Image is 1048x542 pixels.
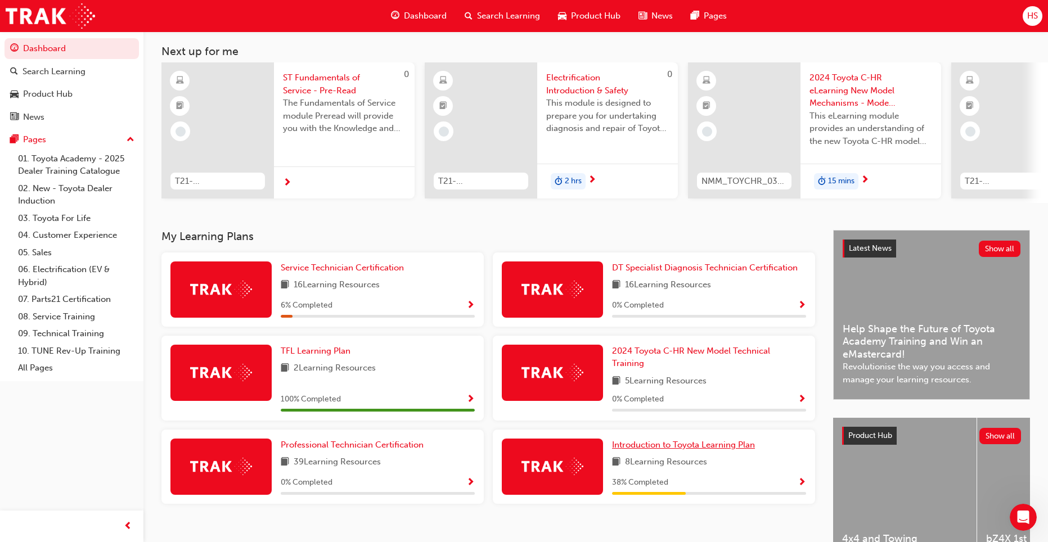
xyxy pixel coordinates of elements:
span: Show Progress [466,478,475,488]
span: learningResourceType_ELEARNING-icon [703,74,710,88]
span: 2 hrs [565,175,582,188]
span: next-icon [283,178,291,188]
span: Help Shape the Future of Toyota Academy Training and Win an eMastercard! [843,323,1020,361]
h3: Next up for me [143,45,1048,58]
a: Latest NewsShow allHelp Shape the Future of Toyota Academy Training and Win an eMastercard!Revolu... [833,230,1030,400]
span: learningResourceType_ELEARNING-icon [439,74,447,88]
a: News [5,107,139,128]
span: duration-icon [818,174,826,189]
a: Search Learning [5,61,139,82]
button: Show Progress [466,392,475,406]
button: Show Progress [466,476,475,490]
img: Trak [190,364,252,381]
span: NMM_TOYCHR_032024_MODULE_1 [701,175,787,188]
div: Pages [23,133,46,146]
span: book-icon [612,455,620,469]
a: 07. Parts21 Certification [14,291,139,308]
span: 39 Learning Resources [294,455,381,469]
img: Trak [190,281,252,298]
a: Product HubShow all [842,427,1021,445]
div: News [23,111,44,124]
span: Latest News [849,243,892,253]
a: Dashboard [5,38,139,59]
span: HS [1027,10,1038,22]
a: 05. Sales [14,244,139,261]
button: HS [1023,6,1042,26]
span: Show Progress [798,301,806,311]
iframe: Intercom live chat [1010,504,1037,531]
span: 0 [404,69,409,79]
span: search-icon [10,67,18,77]
span: booktick-icon [966,99,974,114]
button: Pages [5,129,139,150]
span: book-icon [281,455,289,469]
span: 0 % Completed [612,393,664,406]
span: This eLearning module provides an understanding of the new Toyota C-HR model line-up and their Ka... [809,110,932,148]
span: search-icon [465,9,473,23]
span: duration-icon [555,174,563,189]
span: learningRecordVerb_NONE-icon [439,127,449,137]
a: search-iconSearch Learning [456,4,549,28]
a: 06. Electrification (EV & Hybrid) [14,261,139,291]
span: 6 % Completed [281,299,332,312]
a: 01. Toyota Academy - 2025 Dealer Training Catalogue [14,150,139,180]
span: Revolutionise the way you access and manage your learning resources. [843,360,1020,386]
span: 2 Learning Resources [294,362,376,376]
span: 38 % Completed [612,476,668,489]
button: Show all [979,241,1021,257]
span: car-icon [10,89,19,100]
span: next-icon [861,175,869,186]
span: 0 [667,69,672,79]
span: car-icon [558,9,566,23]
span: guage-icon [10,44,19,54]
span: book-icon [612,374,620,389]
span: Dashboard [404,10,447,22]
span: pages-icon [691,9,699,23]
img: Trak [521,281,583,298]
span: learningRecordVerb_NONE-icon [965,127,975,137]
span: next-icon [588,175,596,186]
div: Search Learning [23,65,86,78]
span: up-icon [127,133,134,147]
img: Trak [190,458,252,475]
span: learningRecordVerb_NONE-icon [702,127,712,137]
button: Show all [979,428,1022,444]
img: Trak [521,458,583,475]
span: news-icon [638,9,647,23]
span: The Fundamentals of Service module Preread will provide you with the Knowledge and Understanding ... [283,97,406,135]
a: NMM_TOYCHR_032024_MODULE_12024 Toyota C-HR eLearning New Model Mechanisms - Model Outline (Module... [688,62,941,198]
span: Product Hub [848,431,892,440]
span: 0 % Completed [612,299,664,312]
a: All Pages [14,359,139,377]
span: prev-icon [124,520,132,534]
span: Product Hub [571,10,620,22]
span: booktick-icon [176,99,184,114]
span: Search Learning [477,10,540,22]
span: 2024 Toyota C-HR New Model Technical Training [612,346,770,369]
span: 100 % Completed [281,393,341,406]
a: 0T21-FOD_HVIS_PREREQElectrification Introduction & SafetyThis module is designed to prepare you f... [425,62,678,198]
a: Professional Technician Certification [281,439,428,451]
span: 16 Learning Resources [625,278,711,292]
span: Professional Technician Certification [281,440,424,450]
span: Show Progress [466,395,475,405]
span: news-icon [10,112,19,123]
span: Introduction to Toyota Learning Plan [612,440,755,450]
span: book-icon [612,278,620,292]
a: car-iconProduct Hub [549,4,629,28]
span: Electrification Introduction & Safety [546,71,669,97]
a: 10. TUNE Rev-Up Training [14,342,139,360]
span: 15 mins [828,175,854,188]
span: Show Progress [798,395,806,405]
span: 2024 Toyota C-HR eLearning New Model Mechanisms - Model Outline (Module 1) [809,71,932,110]
span: guage-icon [391,9,399,23]
span: This module is designed to prepare you for undertaking diagnosis and repair of Toyota & Lexus Ele... [546,97,669,135]
button: DashboardSearch LearningProduct HubNews [5,36,139,129]
span: Show Progress [798,478,806,488]
button: Show Progress [798,392,806,406]
a: 02. New - Toyota Dealer Induction [14,180,139,210]
a: Latest NewsShow all [843,240,1020,258]
span: Pages [704,10,727,22]
button: Show Progress [466,299,475,313]
span: T21-STFOS_PRE_READ [175,175,260,188]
